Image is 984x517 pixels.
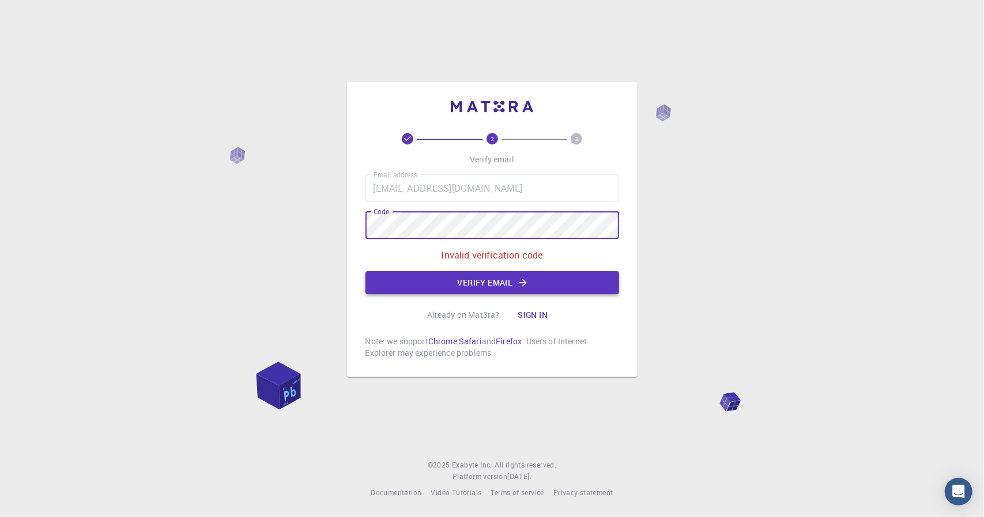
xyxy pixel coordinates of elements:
span: Platform version [453,471,507,482]
text: 2 [491,135,494,143]
button: Verify email [365,271,619,294]
a: Documentation [371,487,421,499]
p: Already on Mat3ra? [427,309,500,321]
a: Firefox [496,336,522,347]
a: [DATE]. [507,471,531,482]
a: Privacy statement [553,487,613,499]
button: Sign in [508,303,557,326]
div: Open Intercom Messenger [945,478,972,505]
a: Terms of service [491,487,544,499]
span: Terms of service [491,488,544,497]
label: Email address [374,170,417,180]
a: Safari [459,336,482,347]
span: All rights reserved. [495,459,556,471]
span: Video Tutorials [431,488,481,497]
a: Exabyte Inc. [452,459,492,471]
span: Privacy statement [553,488,613,497]
p: Invalid verification code [442,248,543,262]
text: 3 [575,135,578,143]
a: Chrome [428,336,457,347]
span: © 2025 [428,459,452,471]
span: Documentation [371,488,421,497]
label: Code [374,207,389,216]
span: [DATE] . [507,472,531,481]
span: Exabyte Inc. [452,460,492,469]
p: Note: we support , and . Users of Internet Explorer may experience problems. [365,336,619,359]
p: Verify email [470,154,514,165]
a: Video Tutorials [431,487,481,499]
